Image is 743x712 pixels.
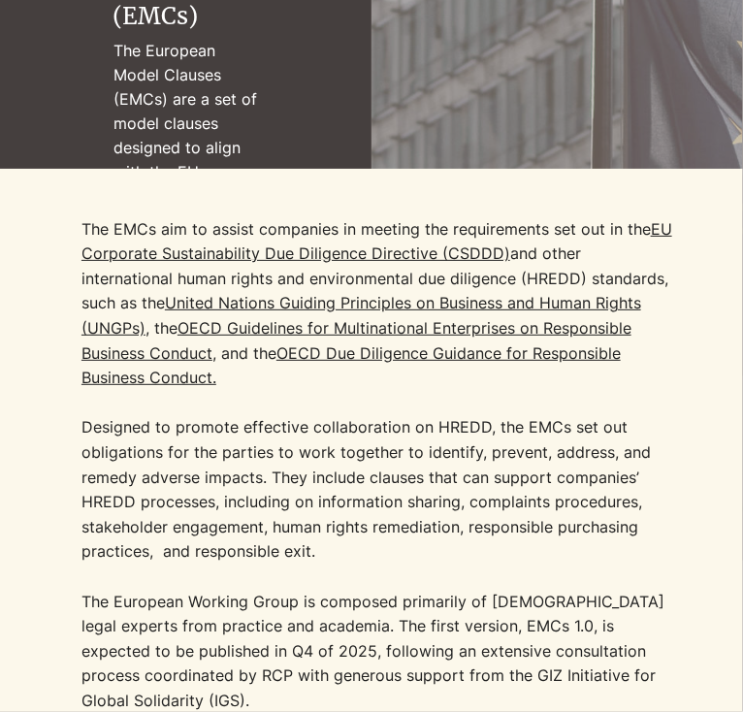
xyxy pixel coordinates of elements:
a: OECD Due Diligence Guidance for Responsible Business Conduct. [81,343,621,388]
a: OECD Guidelines for Multinational Enterprises on Responsible Business Conduct [81,318,631,363]
p: The EMCs aim to assist companies in meeting the requirements set out in the and other internation... [81,217,676,565]
p: The European Model Clauses (EMCs) are a set of model clauses designed to align with the EU Corpor... [113,39,259,547]
a: United Nations Guiding Principles on Business and Human Rights (UNGPs) [81,293,641,338]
